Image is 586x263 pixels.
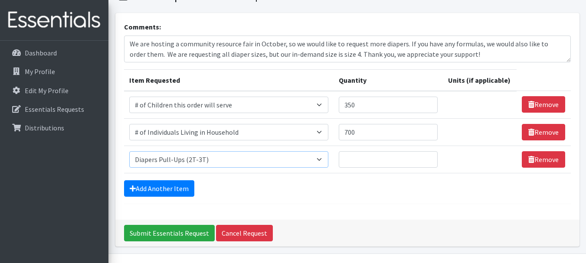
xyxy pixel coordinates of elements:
a: Essentials Requests [3,101,105,118]
p: My Profile [25,67,55,76]
a: My Profile [3,63,105,80]
a: Remove [522,151,565,168]
input: Submit Essentials Request [124,225,215,241]
p: Edit My Profile [25,86,69,95]
a: Add Another Item [124,180,194,197]
a: Cancel Request [216,225,273,241]
label: Comments: [124,22,161,32]
th: Units (if applicable) [443,69,516,91]
a: Distributions [3,119,105,136]
img: HumanEssentials [3,6,105,35]
a: Dashboard [3,44,105,62]
th: Quantity [334,69,443,91]
p: Distributions [25,123,64,132]
p: Essentials Requests [25,105,84,114]
th: Item Requested [124,69,334,91]
a: Remove [522,96,565,113]
a: Edit My Profile [3,82,105,99]
p: Dashboard [25,49,57,57]
a: Remove [522,124,565,140]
